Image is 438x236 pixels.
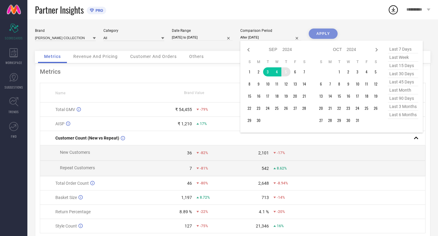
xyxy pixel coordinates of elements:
[335,79,344,89] td: Tue Oct 08 2024
[277,224,284,228] span: 16%
[300,104,309,113] td: Sat Sep 28 2024
[44,54,61,59] span: Metrics
[200,122,207,126] span: 17%
[388,45,418,53] span: last 7 days
[55,121,64,126] span: AISP
[272,79,281,89] td: Wed Sep 11 2024
[316,92,325,101] td: Sun Oct 13 2024
[258,150,269,155] div: 2,101
[103,29,164,33] div: Category
[5,60,22,65] span: WORKSPACE
[281,79,290,89] td: Thu Sep 12 2024
[189,54,204,59] span: Others
[172,34,233,41] input: Select date range
[185,224,192,228] div: 127
[316,116,325,125] td: Sun Oct 27 2024
[189,166,192,171] div: 7
[262,195,269,200] div: 713
[325,79,335,89] td: Mon Oct 07 2024
[245,59,254,64] th: Sunday
[245,116,254,125] td: Sun Sep 29 2024
[263,92,272,101] td: Tue Sep 17 2024
[55,195,77,200] span: Basket Size
[181,195,192,200] div: 1,197
[55,209,91,214] span: Return Percentage
[254,104,263,113] td: Mon Sep 23 2024
[277,151,285,155] span: -17%
[35,29,96,33] div: Brand
[60,150,90,155] span: New Customers
[187,150,192,155] div: 36
[130,54,177,59] span: Customer And Orders
[263,79,272,89] td: Tue Sep 10 2024
[353,79,362,89] td: Thu Oct 10 2024
[290,67,300,76] td: Fri Sep 06 2024
[254,67,263,76] td: Mon Sep 02 2024
[254,116,263,125] td: Mon Sep 30 2024
[200,195,210,200] span: 8.72%
[172,29,233,33] div: Date Range
[362,59,371,64] th: Friday
[290,92,300,101] td: Fri Sep 20 2024
[240,34,301,41] input: Select comparison period
[263,59,272,64] th: Tuesday
[371,59,380,64] th: Saturday
[258,181,269,186] div: 2,648
[325,104,335,113] td: Mon Oct 21 2024
[272,67,281,76] td: Wed Sep 04 2024
[5,85,23,89] span: SUGGESTIONS
[200,224,208,228] span: -75%
[344,59,353,64] th: Wednesday
[373,46,380,53] div: Next month
[388,70,418,78] span: last 30 days
[325,59,335,64] th: Monday
[353,104,362,113] td: Thu Oct 24 2024
[272,59,281,64] th: Wednesday
[362,79,371,89] td: Fri Oct 11 2024
[178,121,192,126] div: ₹ 1,210
[179,209,192,214] div: 8.89 %
[11,134,17,139] span: FWD
[344,104,353,113] td: Wed Oct 23 2024
[272,104,281,113] td: Wed Sep 25 2024
[344,67,353,76] td: Wed Oct 02 2024
[5,36,23,40] span: SCORECARDS
[335,116,344,125] td: Tue Oct 29 2024
[240,29,301,33] div: Comparison Period
[277,195,285,200] span: -14%
[9,110,19,114] span: TRENDS
[55,91,65,95] span: Name
[362,104,371,113] td: Fri Oct 25 2024
[200,151,208,155] span: -82%
[245,67,254,76] td: Sun Sep 01 2024
[388,111,418,119] span: last 6 months
[325,116,335,125] td: Mon Oct 28 2024
[277,181,288,185] span: -8.94%
[175,107,192,112] div: ₹ 54,455
[344,92,353,101] td: Wed Oct 16 2024
[263,104,272,113] td: Tue Sep 24 2024
[281,92,290,101] td: Thu Sep 19 2024
[344,79,353,89] td: Wed Oct 09 2024
[325,92,335,101] td: Mon Oct 14 2024
[353,116,362,125] td: Thu Oct 31 2024
[388,53,418,62] span: last week
[290,59,300,64] th: Friday
[277,210,285,214] span: -20%
[262,166,269,171] div: 542
[254,59,263,64] th: Monday
[94,8,103,13] span: PRO
[245,46,252,53] div: Previous month
[316,79,325,89] td: Sun Oct 06 2024
[388,78,418,86] span: last 45 days
[200,166,208,170] span: -81%
[316,104,325,113] td: Sun Oct 20 2024
[60,165,95,170] span: Repeat Customers
[55,136,119,140] span: Customer Count (New vs Repeat)
[353,92,362,101] td: Thu Oct 17 2024
[300,92,309,101] td: Sat Sep 21 2024
[256,224,269,228] div: 21,346
[290,79,300,89] td: Fri Sep 13 2024
[362,92,371,101] td: Fri Oct 18 2024
[300,67,309,76] td: Sat Sep 07 2024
